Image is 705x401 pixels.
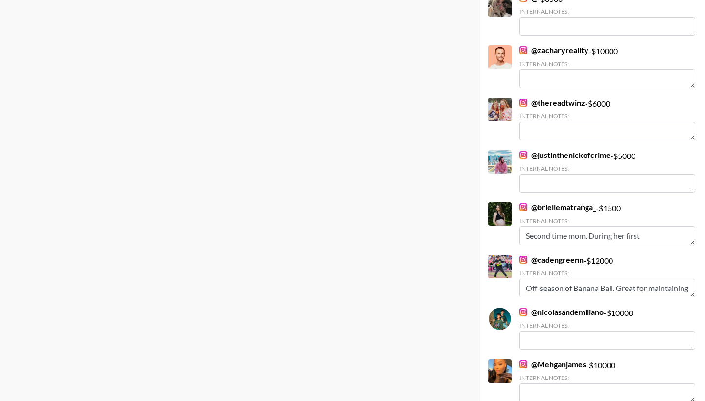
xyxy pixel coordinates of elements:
[519,269,695,277] div: Internal Notes:
[519,151,527,159] img: Instagram
[519,46,527,54] img: Instagram
[519,279,695,297] textarea: Off-season of Banana Ball. Great for maintaining work in the off-season.
[519,150,611,160] a: @justinthenickofcrime
[519,256,527,264] img: Instagram
[519,322,695,329] div: Internal Notes:
[519,359,586,369] a: @Mehganjames
[519,112,695,120] div: Internal Notes:
[519,8,695,15] div: Internal Notes:
[519,255,695,297] div: - $ 12000
[519,203,527,211] img: Instagram
[519,99,527,107] img: Instagram
[519,360,527,368] img: Instagram
[519,165,695,172] div: Internal Notes:
[519,45,588,55] a: @zacharyreality
[519,308,527,316] img: Instagram
[519,307,604,317] a: @nicolasandemiliano
[519,202,596,212] a: @briellematranga_
[519,217,695,224] div: Internal Notes:
[519,226,695,245] textarea: Second time mom. During her first [MEDICAL_DATA] journey, she was open about her struggles with g...
[519,60,695,67] div: Internal Notes:
[519,45,695,88] div: - $ 10000
[519,202,695,245] div: - $ 1500
[519,150,695,193] div: - $ 5000
[519,98,585,108] a: @thereadtwinz
[519,98,695,140] div: - $ 6000
[519,255,584,265] a: @cadengreenn
[519,374,695,381] div: Internal Notes:
[519,307,695,350] div: - $ 10000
